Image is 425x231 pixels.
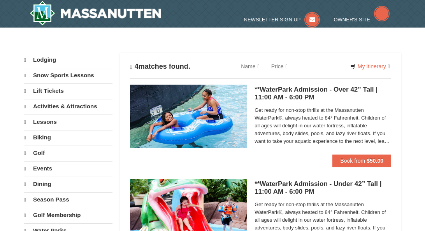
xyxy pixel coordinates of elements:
a: Season Pass [24,192,112,207]
button: Book from $50.00 [332,155,391,167]
span: Owner's Site [334,17,370,23]
span: Book from [340,158,365,164]
a: Golf Membership [24,208,112,222]
a: Lift Tickets [24,83,112,98]
a: Events [24,161,112,176]
a: My Itinerary [345,61,395,72]
a: Price [265,59,293,74]
span: Newsletter Sign Up [244,17,301,23]
span: Get ready for non-stop thrills at the Massanutten WaterPark®, always heated to 84° Fahrenheit. Ch... [255,106,391,145]
a: Owner's Site [334,17,390,23]
img: 6619917-726-5d57f225.jpg [130,85,247,148]
a: Massanutten Resort [30,1,161,26]
a: Activities & Attractions [24,99,112,114]
strong: $50.00 [367,158,383,164]
h5: **WaterPark Admission - Under 42” Tall | 11:00 AM - 6:00 PM [255,180,391,196]
a: Dining [24,177,112,191]
a: Golf [24,146,112,160]
a: Lodging [24,53,112,67]
a: Lessons [24,115,112,129]
a: Snow Sports Lessons [24,68,112,83]
a: Biking [24,130,112,145]
img: Massanutten Resort Logo [30,1,161,26]
h5: **WaterPark Admission - Over 42” Tall | 11:00 AM - 6:00 PM [255,86,391,101]
a: Newsletter Sign Up [244,17,320,23]
a: Name [235,59,265,74]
